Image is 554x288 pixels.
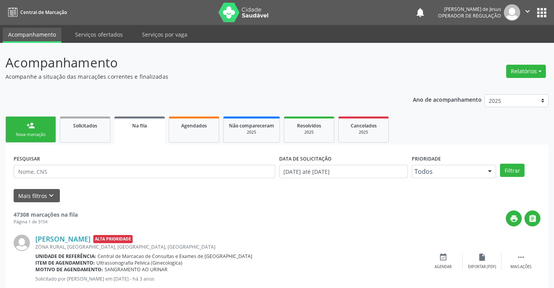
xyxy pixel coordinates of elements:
button:  [520,4,535,21]
b: Item de agendamento: [35,260,95,266]
a: [PERSON_NAME] [35,235,91,243]
i:  [528,214,537,223]
img: img [504,4,520,21]
input: Nome, CNS [14,165,275,178]
span: Solicitados [73,122,97,129]
button: print [506,210,522,226]
button: notifications [415,7,426,18]
span: Todos [414,168,481,175]
label: PESQUISAR [14,153,40,165]
i: keyboard_arrow_down [47,191,56,200]
p: Acompanhamento [5,53,386,72]
i: print [510,214,518,223]
b: Motivo de agendamento: [35,266,103,273]
a: Central de Marcação [5,6,67,19]
div: Página 1 de 3154 [14,219,78,225]
a: Acompanhamento [3,28,61,43]
span: SANGRAMENTO AO URINAR [105,266,168,273]
button: Relatórios [506,65,546,78]
label: Prioridade [412,153,441,165]
div: Agendar [435,264,452,270]
p: Acompanhe a situação das marcações correntes e finalizadas [5,72,386,81]
div: 2025 [229,129,274,135]
i:  [517,253,525,261]
strong: 47308 marcações na fila [14,211,78,218]
input: Selecione um intervalo [279,165,408,178]
button: Filtrar [500,164,524,177]
i: insert_drive_file [478,253,486,261]
span: Central de Marcacao de Consultas e Exames de [GEOGRAPHIC_DATA] [98,253,252,260]
div: 2025 [344,129,383,135]
span: Não compareceram [229,122,274,129]
button: Mais filtroskeyboard_arrow_down [14,189,60,203]
span: Resolvidos [297,122,321,129]
span: Cancelados [351,122,377,129]
span: Na fila [132,122,147,129]
b: Unidade de referência: [35,253,96,260]
span: Ultrassonografia Pelvica (Ginecologica) [96,260,182,266]
button:  [524,210,540,226]
div: 2025 [290,129,329,135]
div: Exportar (PDF) [468,264,496,270]
span: Operador de regulação [438,12,501,19]
button: apps [535,6,549,19]
div: Mais ações [510,264,531,270]
span: Central de Marcação [20,9,67,16]
img: img [14,235,30,251]
span: Agendados [181,122,207,129]
a: Serviços ofertados [70,28,128,41]
i:  [523,7,532,16]
div: person_add [26,121,35,130]
label: DATA DE SOLICITAÇÃO [279,153,332,165]
p: Ano de acompanhamento [413,94,482,104]
div: ZONA RURAL, [GEOGRAPHIC_DATA], [GEOGRAPHIC_DATA], [GEOGRAPHIC_DATA] [35,244,424,250]
div: Nova marcação [11,132,50,138]
span: Alta Prioridade [93,235,133,243]
p: Solicitado por [PERSON_NAME] em [DATE] - há 3 anos [35,276,424,282]
a: Serviços por vaga [136,28,193,41]
i: event_available [439,253,447,261]
div: [PERSON_NAME] de Jesus [438,6,501,12]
